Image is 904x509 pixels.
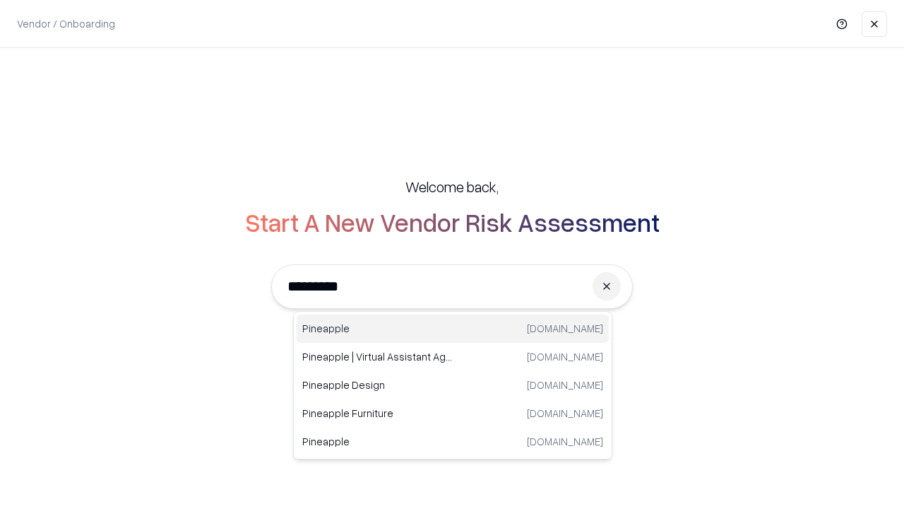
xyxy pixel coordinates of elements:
p: Pineapple | Virtual Assistant Agency [302,349,453,364]
h2: Start A New Vendor Risk Assessment [245,208,660,236]
p: Pineapple [302,434,453,449]
p: [DOMAIN_NAME] [527,321,603,336]
div: Suggestions [293,311,612,460]
p: Pineapple Design [302,378,453,392]
p: Vendor / Onboarding [17,16,115,31]
p: Pineapple [302,321,453,336]
p: [DOMAIN_NAME] [527,434,603,449]
h5: Welcome back, [405,177,499,197]
p: [DOMAIN_NAME] [527,378,603,392]
p: [DOMAIN_NAME] [527,406,603,421]
p: Pineapple Furniture [302,406,453,421]
p: [DOMAIN_NAME] [527,349,603,364]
